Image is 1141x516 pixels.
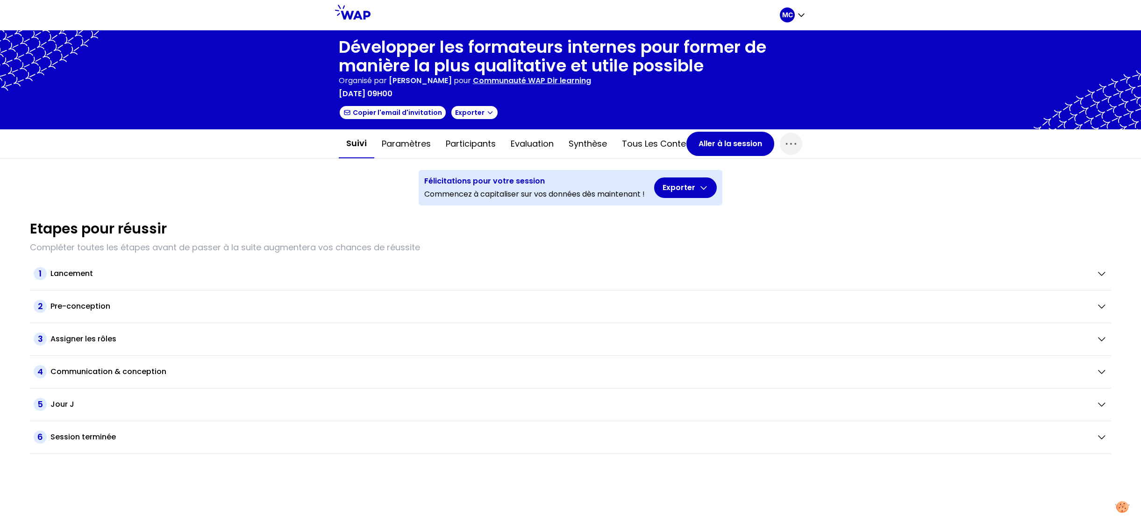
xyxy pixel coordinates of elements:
button: 3Assigner les rôles [34,332,1107,346]
p: MC [782,10,793,20]
button: Exporter [450,105,499,120]
button: Tous les contenus [614,130,708,158]
button: 1Lancement [34,267,1107,280]
span: 3 [34,332,47,346]
p: Compléter toutes les étapes avant de passer à la suite augmentera vos chances de réussite [30,241,1111,254]
h2: Lancement [50,268,93,279]
h2: Assigner les rôles [50,333,116,345]
h1: Développer les formateurs internes pour former de manière la plus qualitative et utile possible [339,38,802,75]
span: [PERSON_NAME] [389,75,452,86]
p: Communauté WAP Dir learning [473,75,591,86]
button: Participants [438,130,503,158]
button: Evaluation [503,130,561,158]
button: Aller à la session [686,132,774,156]
button: Synthèse [561,130,614,158]
h1: Etapes pour réussir [30,220,167,237]
h2: Communication & conception [50,366,166,377]
button: Suivi [339,129,374,158]
h2: Session terminée [50,431,116,443]
p: [DATE] 09h00 [339,88,392,99]
h3: Félicitations pour votre session [424,176,645,187]
span: 5 [34,398,47,411]
p: pour [454,75,471,86]
button: 6Session terminée [34,431,1107,444]
button: MC [780,7,806,22]
h2: Pre-conception [50,301,110,312]
button: Copier l'email d'invitation [339,105,447,120]
p: Commencez à capitaliser sur vos données dès maintenant ! [424,189,645,200]
h2: Jour J [50,399,74,410]
span: 6 [34,431,47,444]
span: 1 [34,267,47,280]
span: 2 [34,300,47,313]
button: 4Communication & conception [34,365,1107,378]
button: 2Pre-conception [34,300,1107,313]
button: Exporter [654,177,717,198]
button: Paramètres [374,130,438,158]
button: 5Jour J [34,398,1107,411]
p: Organisé par [339,75,387,86]
span: 4 [34,365,47,378]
